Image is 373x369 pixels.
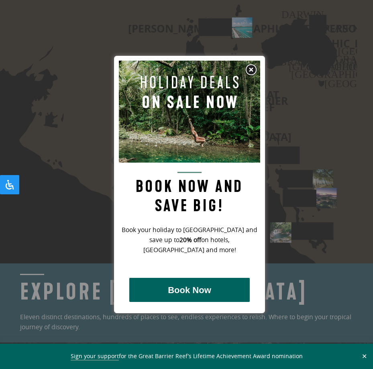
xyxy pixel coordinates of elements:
img: Pop up image for Holiday Packages [119,61,260,163]
h2: Book now and save big! [119,172,260,216]
span: for the Great Barrier Reef’s Lifetime Achievement Award nomination [71,352,303,361]
p: Book your holiday to [GEOGRAPHIC_DATA] and save up to on hotels, [GEOGRAPHIC_DATA] and more! [119,225,260,255]
button: Close [360,353,369,360]
a: Sign your support [71,352,119,361]
button: Book Now [129,278,250,302]
strong: 20% off [179,236,201,244]
svg: Open Accessibility Panel [5,180,14,190]
img: Close [245,64,257,76]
